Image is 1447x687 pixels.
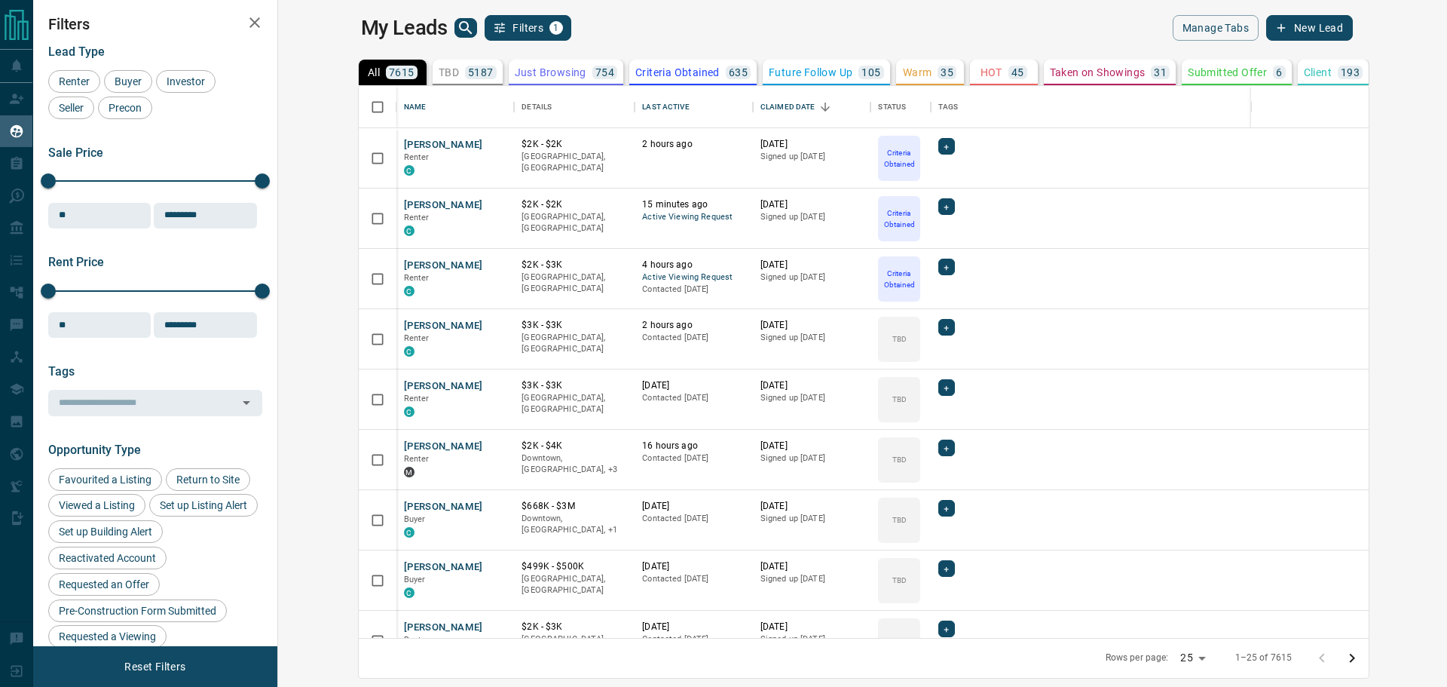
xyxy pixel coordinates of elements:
div: Set up Listing Alert [149,494,258,517]
p: Criteria Obtained [635,67,720,78]
p: Contacted [DATE] [642,633,745,646]
span: 1 [551,23,561,33]
div: + [938,379,954,396]
p: [DATE] [760,198,864,211]
button: [PERSON_NAME] [404,560,483,575]
p: Signed up [DATE] [760,271,864,284]
span: Renter [404,394,430,403]
button: [PERSON_NAME] [404,621,483,635]
button: Reset Filters [115,654,195,679]
p: $2K - $2K [522,198,627,211]
button: Filters1 [485,15,571,41]
p: 45 [1011,67,1024,78]
div: Tags [931,86,1403,128]
p: Just Browsing [515,67,586,78]
div: Claimed Date [760,86,815,128]
button: Go to next page [1337,643,1367,673]
div: Buyer [104,70,152,93]
div: + [938,198,954,215]
span: + [944,440,949,455]
p: TBD [439,67,459,78]
span: Investor [161,75,210,87]
p: [DATE] [642,621,745,633]
p: [DATE] [760,560,864,573]
div: Renter [48,70,100,93]
p: 635 [729,67,748,78]
p: [GEOGRAPHIC_DATA], [GEOGRAPHIC_DATA] [522,633,627,657]
span: + [944,139,949,154]
span: + [944,259,949,274]
button: [PERSON_NAME] [404,319,483,333]
div: Tags [938,86,958,128]
p: Etobicoke, West End, Toronto [522,452,627,476]
span: Buyer [404,575,426,584]
span: Renter [404,454,430,464]
span: Renter [54,75,95,87]
span: Viewed a Listing [54,499,140,511]
span: + [944,199,949,214]
button: [PERSON_NAME] [404,379,483,394]
p: TBD [892,394,907,405]
p: Signed up [DATE] [760,633,864,646]
p: $3K - $3K [522,379,627,392]
span: Requested an Offer [54,578,154,590]
div: Name [404,86,427,128]
p: Warm [903,67,932,78]
p: HOT [980,67,1002,78]
p: Contacted [DATE] [642,513,745,525]
button: [PERSON_NAME] [404,198,483,213]
span: Buyer [109,75,147,87]
div: Reactivated Account [48,547,167,569]
div: + [938,440,954,456]
p: [GEOGRAPHIC_DATA], [GEOGRAPHIC_DATA] [522,573,627,597]
span: + [944,561,949,576]
p: [GEOGRAPHIC_DATA], [GEOGRAPHIC_DATA] [522,392,627,416]
div: + [938,560,954,577]
span: + [944,320,949,335]
div: Return to Site [166,468,250,491]
p: TBD [892,454,907,465]
p: 31 [1154,67,1167,78]
button: search button [454,18,477,38]
p: 4 hours ago [642,259,745,271]
p: [DATE] [760,621,864,633]
div: + [938,259,954,275]
span: Active Viewing Request [642,271,745,284]
span: Renter [404,333,430,343]
p: Contacted [DATE] [642,573,745,585]
div: Precon [98,97,152,119]
div: + [938,621,954,637]
p: All [368,67,380,78]
div: condos.ca [404,346,415,357]
p: [DATE] [760,259,864,271]
span: Requested a Viewing [54,630,161,643]
p: Criteria Obtained [880,147,919,170]
div: condos.ca [404,225,415,236]
p: 16 hours ago [642,440,745,452]
button: [PERSON_NAME] [404,259,483,273]
p: Contacted [DATE] [642,452,745,465]
p: $2K - $3K [522,259,627,271]
span: Rent Price [48,255,104,269]
div: condos.ca [404,165,415,176]
p: [DATE] [642,379,745,392]
p: Taken on Showings [1050,67,1146,78]
span: Seller [54,102,89,114]
p: [DATE] [760,319,864,332]
p: Submitted Offer [1188,67,1267,78]
button: [PERSON_NAME] [404,500,483,514]
p: TBD [892,514,907,526]
p: [DATE] [642,500,745,513]
p: Signed up [DATE] [760,151,864,163]
span: Set up Listing Alert [154,499,252,511]
p: Signed up [DATE] [760,211,864,223]
span: Renter [404,273,430,283]
p: $668K - $3M [522,500,627,513]
button: Open [236,392,257,413]
p: 6 [1276,67,1282,78]
button: Sort [815,97,836,118]
p: [GEOGRAPHIC_DATA], [GEOGRAPHIC_DATA] [522,151,627,174]
p: Rows per page: [1106,652,1169,664]
div: Set up Building Alert [48,520,163,543]
div: 25 [1174,647,1210,669]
